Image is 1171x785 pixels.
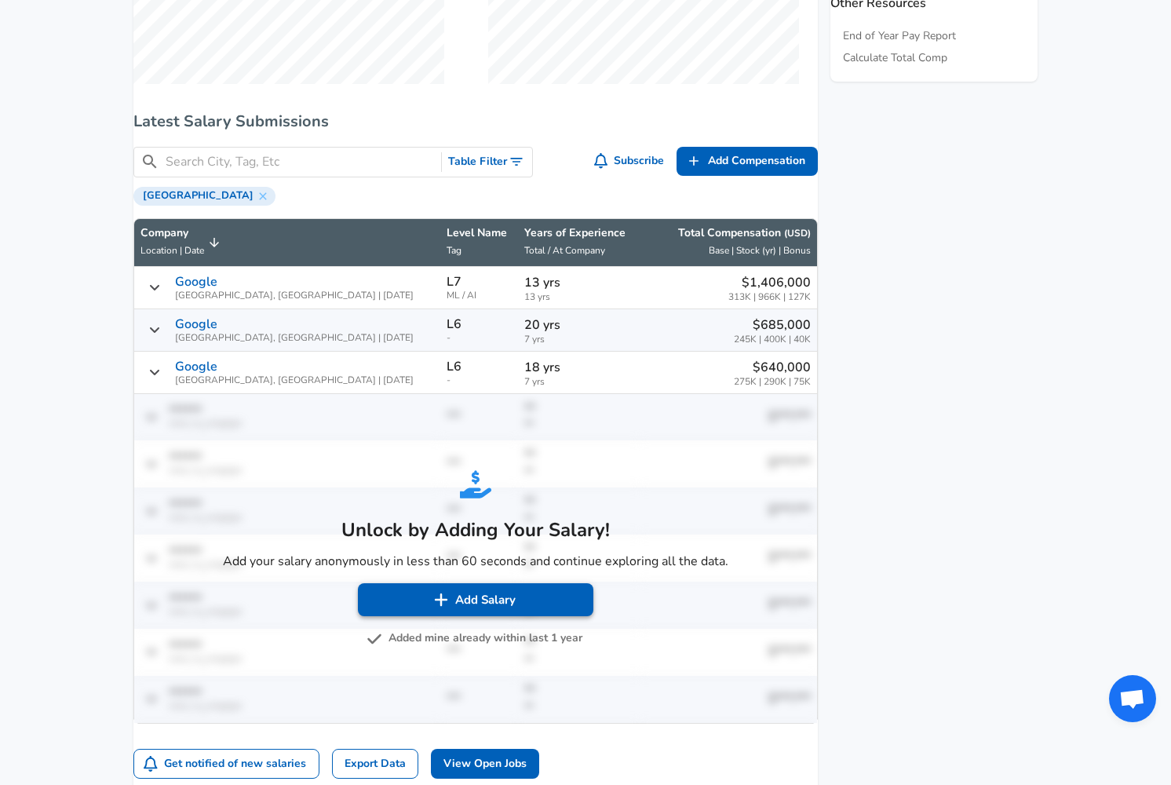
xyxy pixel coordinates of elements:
span: Add Compensation [708,152,805,171]
span: Location | Date [140,244,204,257]
button: Added mine already within last 1 year [370,629,582,648]
span: 13 yrs [524,292,633,302]
a: Add Compensation [677,147,818,176]
p: Google [175,360,217,374]
span: 313K | 966K | 127K [728,292,811,302]
button: Toggle Search Filters [442,148,532,177]
p: L7 [447,275,461,289]
p: L6 [447,360,461,374]
a: View Open Jobs [431,749,539,780]
span: Total / At Company [524,244,605,257]
p: Total Compensation [678,225,811,241]
span: - [447,375,513,385]
input: Search City, Tag, Etc [166,152,435,172]
img: svg+xml;base64,PHN2ZyB4bWxucz0iaHR0cDovL3d3dy53My5vcmcvMjAwMC9zdmciIGZpbGw9IiM3NTc1NzUiIHZpZXdCb3... [367,631,382,647]
span: [GEOGRAPHIC_DATA], [GEOGRAPHIC_DATA] | [DATE] [175,333,414,343]
p: Years of Experience [524,225,633,241]
span: Base | Stock (yr) | Bonus [709,244,811,257]
span: - [447,333,513,343]
p: 13 yrs [524,273,633,292]
p: Company [140,225,204,241]
p: Google [175,275,217,289]
span: Tag [447,244,461,257]
p: $640,000 [734,358,811,377]
span: 7 yrs [524,334,633,345]
p: 20 yrs [524,316,633,334]
h5: Unlock by Adding Your Salary! [223,517,728,542]
span: CompanyLocation | Date [140,225,224,260]
div: Open chat [1109,675,1156,722]
table: Salary Submissions [133,218,818,724]
p: 18 yrs [524,358,633,377]
p: Add your salary anonymously in less than 60 seconds and continue exploring all the data. [223,552,728,571]
span: Total Compensation (USD) Base | Stock (yr) | Bonus [646,225,811,260]
p: L6 [447,317,461,331]
button: Subscribe [591,147,671,176]
img: svg+xml;base64,PHN2ZyB4bWxucz0iaHR0cDovL3d3dy53My5vcmcvMjAwMC9zdmciIGZpbGw9IiNmZmZmZmYiIHZpZXdCb3... [433,592,449,608]
p: $1,406,000 [728,273,811,292]
button: Add Salary [358,583,593,616]
span: 245K | 400K | 40K [734,334,811,345]
a: Calculate Total Comp [843,50,947,66]
span: [GEOGRAPHIC_DATA], [GEOGRAPHIC_DATA] | [DATE] [175,375,414,385]
span: [GEOGRAPHIC_DATA] [137,189,260,202]
div: [GEOGRAPHIC_DATA] [133,187,275,206]
button: Get notified of new salaries [134,750,319,779]
span: 7 yrs [524,377,633,387]
img: svg+xml;base64,PHN2ZyB4bWxucz0iaHR0cDovL3d3dy53My5vcmcvMjAwMC9zdmciIGZpbGw9IiMyNjhERUMiIHZpZXdCb3... [460,469,491,500]
a: End of Year Pay Report [843,28,956,44]
p: $685,000 [734,316,811,334]
h6: Latest Salary Submissions [133,109,818,134]
a: Export Data [332,749,418,780]
span: ML / AI [447,290,513,301]
span: 275K | 290K | 75K [734,377,811,387]
button: (USD) [784,227,811,240]
span: [GEOGRAPHIC_DATA], [GEOGRAPHIC_DATA] | [DATE] [175,290,414,301]
p: Google [175,317,217,331]
p: Level Name [447,225,513,241]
